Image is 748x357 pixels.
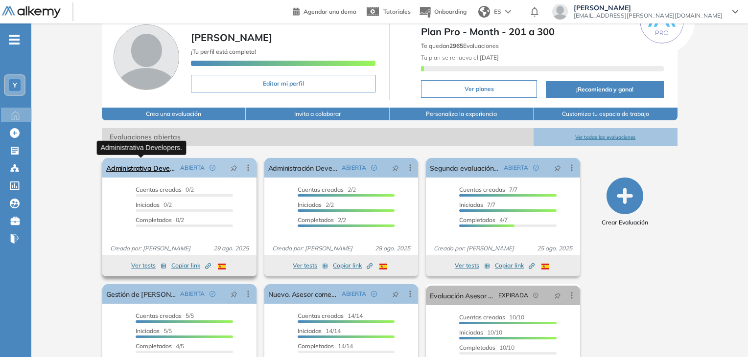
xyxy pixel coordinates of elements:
img: Logo [2,6,61,19]
span: check-circle [533,165,539,171]
span: 5/5 [136,312,194,319]
span: 2/2 [298,186,356,193]
span: 14/14 [298,342,353,350]
span: Iniciadas [459,329,483,336]
span: 5/5 [136,327,172,335]
span: Plan Pro - Month - 201 a 300 [421,24,663,39]
span: check-circle [210,165,215,171]
span: Iniciadas [298,327,322,335]
span: Completados [136,342,172,350]
button: Customiza tu espacio de trabajo [534,108,678,120]
a: Evaluación Asesor Comercial [430,286,494,305]
button: pushpin [223,286,245,302]
span: ABIERTA [180,290,205,298]
button: ¡Recomienda y gana! [546,81,663,98]
span: pushpin [554,164,561,172]
span: Copiar link [333,261,373,270]
a: Administración Developers [268,158,338,178]
span: 0/2 [136,201,172,208]
span: pushpin [231,164,237,172]
span: 0/2 [136,186,194,193]
span: check-circle [371,291,377,297]
span: 2/2 [298,201,334,208]
span: ¡Tu perfil está completo! [191,48,256,55]
span: 29 ago. 2025 [210,244,253,253]
span: Tu plan se renueva el [421,54,499,61]
span: 10/10 [459,313,524,321]
button: Personaliza la experiencia [390,108,534,120]
button: Copiar link [333,260,373,271]
i: - [9,39,20,41]
span: [PERSON_NAME] [191,31,272,44]
img: world [478,6,490,18]
span: Cuentas creadas [298,186,344,193]
span: Completados [298,216,334,223]
span: field-time [533,292,539,298]
button: Onboarding [419,1,467,22]
button: Editar mi perfil [191,75,375,92]
b: [DATE] [478,54,499,61]
span: ABIERTA [342,290,366,298]
span: Creado por: [PERSON_NAME] [268,244,356,253]
button: Copiar link [495,260,535,271]
img: ESP [379,264,387,269]
span: Completados [136,216,172,223]
span: 7/7 [459,186,517,193]
span: ABIERTA [342,163,366,172]
span: ABIERTA [504,163,528,172]
a: Gestión de [PERSON_NAME]. [106,284,176,304]
span: Cuentas creadas [136,186,182,193]
span: Evaluaciones abiertas [102,128,534,146]
span: Completados [459,344,495,351]
span: 4/7 [459,216,508,223]
span: ABIERTA [180,163,205,172]
span: Tutoriales [383,8,411,15]
img: Foto de perfil [114,24,179,90]
span: Completados [459,216,495,223]
span: 10/10 [459,344,514,351]
span: 7/7 [459,201,495,208]
b: 2965 [449,42,463,49]
span: EXPIRADA [498,291,528,300]
span: 10/10 [459,329,502,336]
img: ESP [218,264,226,269]
span: Creado por: [PERSON_NAME] [106,244,194,253]
span: [EMAIL_ADDRESS][PERSON_NAME][DOMAIN_NAME] [574,12,723,20]
span: 25 ago. 2025 [533,244,576,253]
span: 0/2 [136,216,184,223]
button: Ver tests [293,260,328,271]
img: arrow [505,10,511,14]
span: check-circle [210,291,215,297]
span: Iniciadas [459,201,483,208]
div: Administrativa Developers. [97,140,187,155]
img: ESP [541,264,549,269]
span: Copiar link [495,261,535,270]
span: pushpin [392,290,399,298]
span: Iniciadas [298,201,322,208]
span: Agendar una demo [304,8,356,15]
span: Y [13,81,17,89]
button: Crear Evaluación [602,178,648,227]
button: Ver planes [421,80,537,98]
button: pushpin [385,286,406,302]
span: Cuentas creadas [298,312,344,319]
button: pushpin [547,160,568,176]
span: 28 ago. 2025 [371,244,414,253]
button: Ver tests [455,260,490,271]
span: Copiar link [171,261,211,270]
span: Onboarding [434,8,467,15]
span: 4/5 [136,342,184,350]
span: Crear Evaluación [602,218,648,227]
button: Crea una evaluación [102,108,246,120]
a: Segunda evaluación - Asesor Comercial. [430,158,499,178]
button: Ver todas las evaluaciones [534,128,678,146]
span: pushpin [392,164,399,172]
button: pushpin [223,160,245,176]
span: 2/2 [298,216,346,223]
button: Ver tests [131,260,166,271]
span: 14/14 [298,312,363,319]
a: Agendar una demo [293,5,356,17]
span: ES [494,7,501,16]
span: pushpin [554,291,561,299]
span: pushpin [231,290,237,298]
